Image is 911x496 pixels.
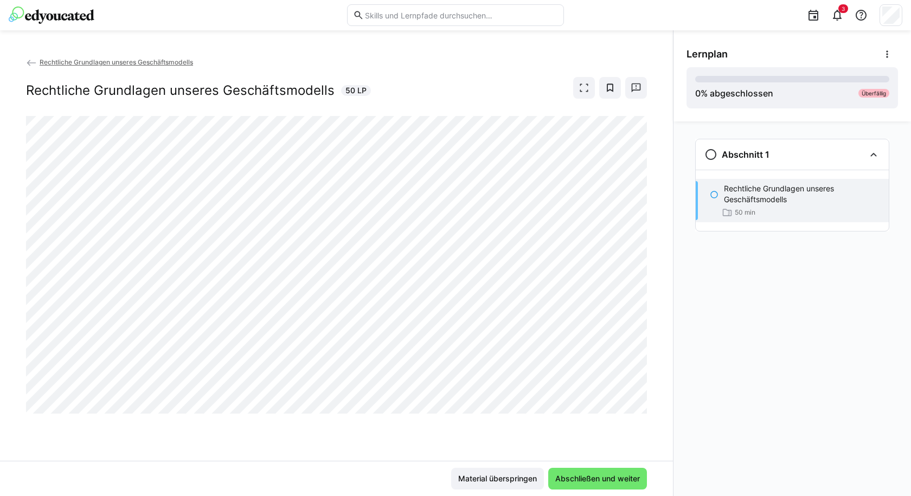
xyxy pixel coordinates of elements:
[722,149,769,160] h3: Abschnitt 1
[457,473,538,484] span: Material überspringen
[364,10,558,20] input: Skills und Lernpfade durchsuchen…
[26,58,193,66] a: Rechtliche Grundlagen unseres Geschäftsmodells
[842,5,845,12] span: 3
[695,87,773,100] div: % abgeschlossen
[40,58,193,66] span: Rechtliche Grundlagen unseres Geschäftsmodells
[554,473,641,484] span: Abschließen und weiter
[695,88,701,99] span: 0
[724,183,880,205] p: Rechtliche Grundlagen unseres Geschäftsmodells
[451,468,544,489] button: Material überspringen
[858,89,889,98] div: Überfällig
[26,82,335,99] h2: Rechtliche Grundlagen unseres Geschäftsmodells
[735,208,755,217] span: 50 min
[687,48,728,60] span: Lernplan
[548,468,647,489] button: Abschließen und weiter
[345,85,367,96] span: 50 LP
